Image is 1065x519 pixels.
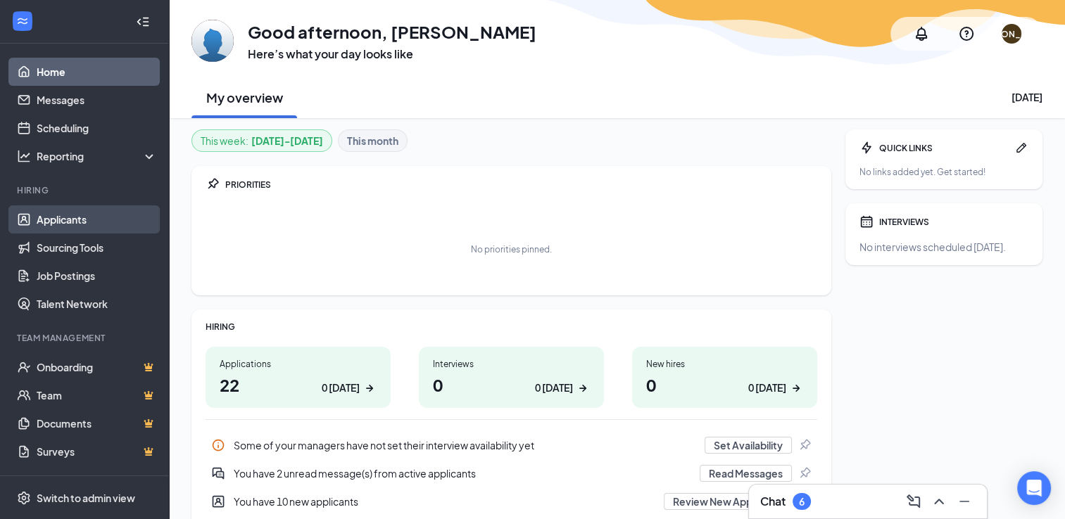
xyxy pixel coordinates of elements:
svg: WorkstreamLogo [15,14,30,28]
div: Team Management [17,332,154,344]
div: Applications [220,358,377,370]
div: [PERSON_NAME] [976,28,1048,40]
button: Read Messages [700,465,792,482]
svg: ChevronUp [931,493,947,510]
button: Review New Applicants [664,493,792,510]
div: PRIORITIES [225,179,817,191]
div: Hiring [17,184,154,196]
a: TeamCrown [37,381,157,409]
a: Talent Network [37,290,157,318]
div: [DATE] [1012,90,1042,104]
svg: Pin [206,177,220,191]
svg: Calendar [859,214,874,229]
b: This month [347,133,398,148]
a: Home [37,58,157,86]
b: [DATE] - [DATE] [251,133,323,148]
a: Applicants [37,205,157,233]
button: ComposeMessage [902,490,925,513]
div: 0 [DATE] [535,380,573,395]
a: Interviews00 [DATE]ArrowRight [419,347,604,408]
a: OnboardingCrown [37,353,157,381]
a: UserEntityYou have 10 new applicantsReview New ApplicantsPin [206,487,817,515]
div: You have 10 new applicants [206,487,817,515]
button: Minimize [953,490,976,513]
svg: DoubleChatActive [211,466,225,480]
a: Messages [37,86,157,114]
svg: QuestionInfo [958,25,975,42]
svg: Bolt [859,141,874,155]
h1: 22 [220,373,377,397]
div: No priorities pinned. [471,243,552,255]
div: 0 [DATE] [748,380,786,395]
button: ChevronUp [928,490,950,513]
a: Sourcing Tools [37,233,157,262]
div: New hires [646,358,803,370]
a: DoubleChatActiveYou have 2 unread message(s) from active applicantsRead MessagesPin [206,459,817,487]
div: Interviews [433,358,590,370]
h2: My overview [206,89,283,106]
svg: ComposeMessage [905,493,922,510]
svg: ArrowRight [576,381,590,395]
div: Some of your managers have not set their interview availability yet [206,431,817,459]
svg: Collapse [136,15,150,29]
div: INTERVIEWS [879,216,1028,228]
svg: Pin [798,438,812,452]
svg: Settings [17,491,31,505]
div: You have 2 unread message(s) from active applicants [234,466,691,480]
div: No links added yet. Get started! [859,166,1028,178]
div: 0 [DATE] [322,380,360,395]
svg: Info [211,438,225,452]
h1: Good afternoon, [PERSON_NAME] [248,20,536,44]
div: You have 2 unread message(s) from active applicants [206,459,817,487]
div: You have 10 new applicants [234,494,655,508]
h1: 0 [433,373,590,397]
button: Set Availability [705,437,792,454]
svg: ArrowRight [789,381,803,395]
a: New hires00 [DATE]ArrowRight [632,347,817,408]
div: Reporting [37,149,158,163]
a: SurveysCrown [37,437,157,466]
a: DocumentsCrown [37,409,157,437]
svg: Pin [798,466,812,480]
div: Switch to admin view [37,491,135,505]
div: 6 [799,496,805,508]
svg: ArrowRight [363,381,377,395]
div: This week : [201,133,323,148]
div: Some of your managers have not set their interview availability yet [234,438,696,452]
h3: Here’s what your day looks like [248,46,536,62]
div: No interviews scheduled [DATE]. [859,240,1028,254]
svg: Pen [1014,141,1028,155]
a: Job Postings [37,262,157,290]
div: HIRING [206,321,817,333]
svg: Notifications [913,25,930,42]
div: Open Intercom Messenger [1017,471,1051,505]
svg: Minimize [956,493,973,510]
img: Joseph AbiSalloum [191,20,234,62]
a: Applications220 [DATE]ArrowRight [206,347,391,408]
h3: Chat [760,494,786,509]
svg: UserEntity [211,494,225,508]
div: QUICK LINKS [879,142,1009,154]
h1: 0 [646,373,803,397]
a: InfoSome of your managers have not set their interview availability yetSet AvailabilityPin [206,431,817,459]
svg: Analysis [17,149,31,163]
a: Scheduling [37,114,157,142]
